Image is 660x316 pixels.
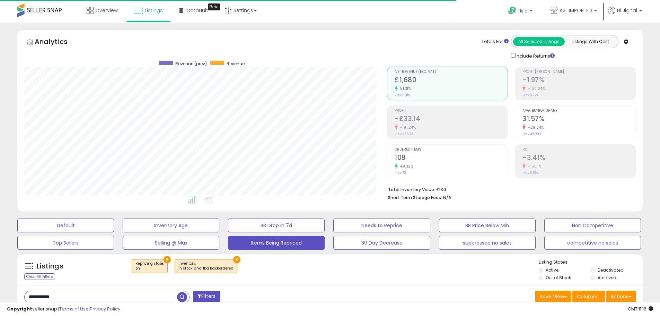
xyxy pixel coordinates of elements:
[395,109,508,113] span: Profit
[395,93,410,97] small: Prev: £1,110
[539,259,643,266] p: Listing States:
[388,187,435,193] b: Total Inventory Value:
[522,76,635,85] h2: -1.97%
[546,275,571,281] label: Out of Stock
[208,3,220,10] div: Tooltip anchor
[395,171,406,175] small: Prev: 73
[522,171,539,175] small: Prev: 5.58%
[535,291,571,302] button: Save View
[398,125,416,130] small: -191.24%
[395,76,508,85] h2: £1,680
[577,293,599,300] span: Columns
[333,236,430,250] button: 30 Day Decrease
[546,267,558,273] label: Active
[178,261,234,271] span: Inventory :
[233,256,240,263] button: ×
[90,306,120,312] a: Privacy Policy
[17,236,114,250] button: Top Sellers
[227,61,245,67] span: Revenue
[398,86,411,91] small: 51.31%
[175,61,207,67] span: Revenue (prev)
[388,185,631,193] li: £134
[228,219,325,232] button: BB Drop in 7d
[522,132,541,136] small: Prev: 45.00%
[37,262,63,271] h5: Listings
[35,37,81,48] h5: Analytics
[135,261,164,271] span: Repricing state :
[506,52,563,60] div: Include Returns
[518,8,528,14] span: Help
[178,266,234,271] div: in stock and fba backordered
[608,7,642,23] a: Hi Jignal
[333,219,430,232] button: Needs to Reprice
[606,291,636,302] button: Actions
[187,7,209,14] span: DataHub
[17,219,114,232] button: Default
[395,70,508,74] span: Net Revenue (Exc. VAT)
[145,7,163,14] span: Listings
[7,306,32,312] strong: Copyright
[526,125,544,130] small: -29.84%
[522,154,635,163] h2: -3.41%
[503,1,539,23] a: Help
[395,132,413,136] small: Prev: £36.32
[228,236,325,250] button: Items Being Repriced
[598,275,616,281] label: Archived
[7,306,120,313] div: seller snap | |
[522,148,635,152] span: ROI
[508,6,517,15] i: Get Help
[395,154,508,163] h2: 109
[572,291,605,302] button: Columns
[544,236,641,250] button: competitive no sales
[123,236,219,250] button: Selling @ Max
[395,148,508,152] span: Ordered Items
[598,267,624,273] label: Deactivated
[95,7,118,14] span: Overview
[439,236,536,250] button: suppressed no sales
[522,115,635,124] h2: 31.57%
[544,219,641,232] button: Non Competitive
[395,115,508,124] h2: -£33.14
[388,195,442,200] b: Short Term Storage Fees:
[522,93,538,97] small: Prev: 3.27%
[59,306,89,312] a: Terms of Use
[522,70,635,74] span: Profit [PERSON_NAME]
[193,291,220,303] button: Filters
[123,219,219,232] button: Inventory Age
[513,37,565,46] button: All Selected Listings
[526,86,545,91] small: -160.24%
[628,306,653,312] span: 2025-09-17 11:16 GMT
[443,194,451,201] span: N/A
[617,7,637,14] span: Hi Jignal
[24,273,55,280] div: Clear All Filters
[164,256,171,263] button: ×
[135,266,164,271] div: on
[564,37,616,46] button: Listings With Cost
[398,164,413,169] small: 49.32%
[560,7,592,14] span: ASL IMPORTED
[439,219,536,232] button: BB Price Below Min
[526,164,541,169] small: -161.11%
[522,109,635,113] span: Avg. Buybox Share
[482,39,509,45] div: Totals For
